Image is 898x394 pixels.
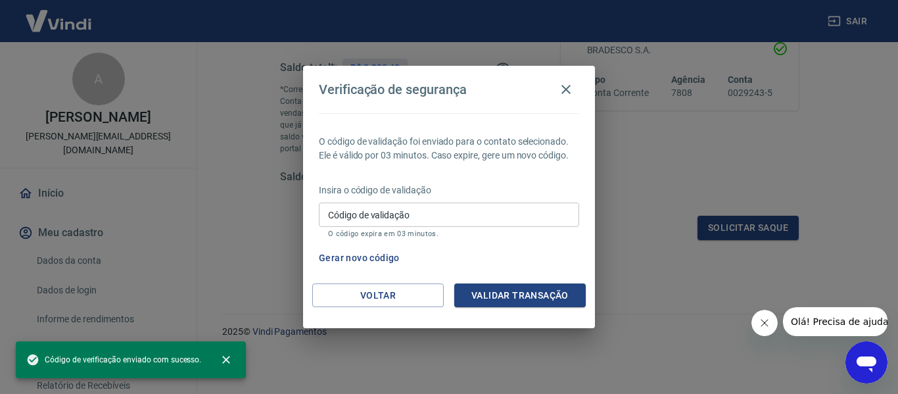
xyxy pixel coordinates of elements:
[328,230,570,238] p: O código expira em 03 minutos.
[751,310,778,336] iframe: Fechar mensagem
[454,283,586,308] button: Validar transação
[319,184,579,197] p: Insira o código de validação
[319,135,579,162] p: O código de validação foi enviado para o contato selecionado. Ele é válido por 03 minutos. Caso e...
[212,345,241,374] button: close
[312,283,444,308] button: Voltar
[319,82,467,97] h4: Verificação de segurança
[845,341,887,383] iframe: Botão para abrir a janela de mensagens
[783,307,887,336] iframe: Mensagem da empresa
[8,9,110,20] span: Olá! Precisa de ajuda?
[314,246,405,270] button: Gerar novo código
[26,353,201,366] span: Código de verificação enviado com sucesso.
